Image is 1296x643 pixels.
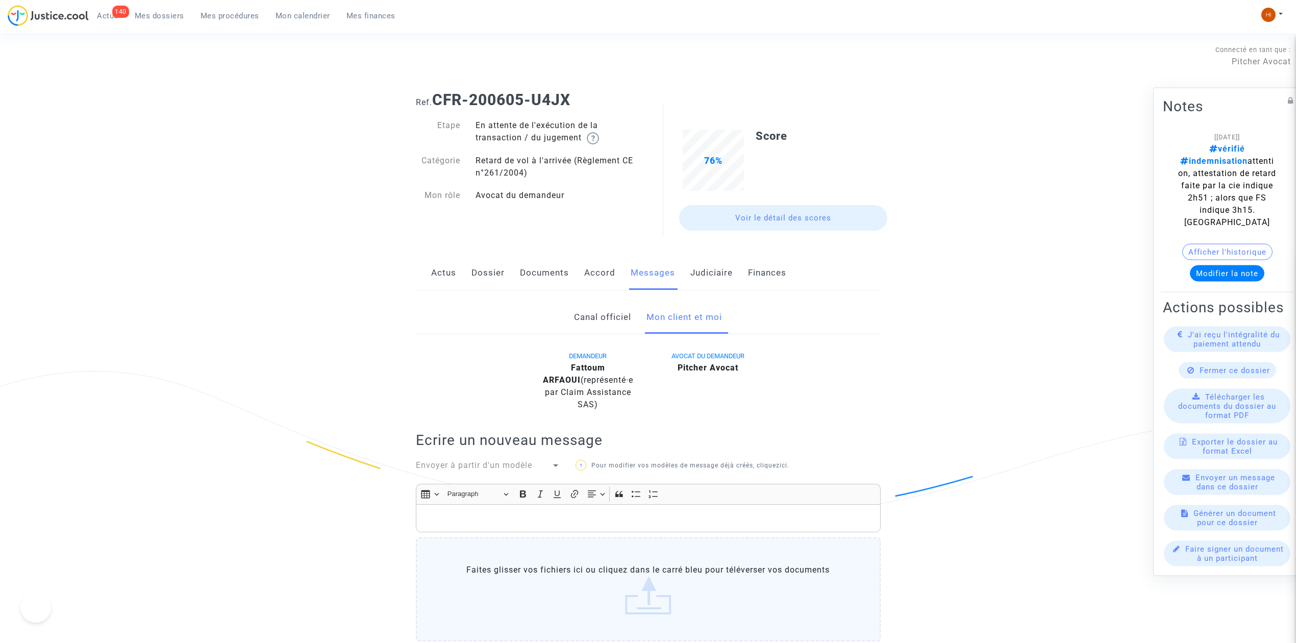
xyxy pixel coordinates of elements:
a: Documents [520,256,569,290]
b: CFR-200605-U4JX [432,91,570,109]
b: Fattoum ARFAOUI [543,363,605,385]
span: Paragraph [447,488,501,500]
span: Envoyer à partir d'un modèle [416,460,532,470]
span: Actus [97,11,118,20]
span: Générer un document pour ce dossier [1193,509,1276,527]
span: indemnisation [1180,156,1248,166]
span: AVOCAT DU DEMANDEUR [671,352,744,360]
button: Afficher l'historique [1182,244,1273,260]
div: Editor toolbar [416,484,881,504]
span: attention, attestation de retard faite par la cie indique 2h51 ; alors que FS indique 3h15. [GEOG... [1178,144,1276,227]
span: Faire signer un document à un participant [1185,545,1284,563]
div: 140 [112,6,129,18]
a: Judiciaire [690,256,733,290]
div: Etape [408,119,468,144]
span: Mes dossiers [135,11,184,20]
a: ici [780,462,787,469]
span: Mon calendrier [276,11,330,20]
div: Avocat du demandeur [468,189,648,202]
h2: Ecrire un nouveau message [416,431,881,449]
h2: Actions possibles [1163,299,1291,316]
a: Accord [584,256,615,290]
a: Actus [431,256,456,290]
img: jc-logo.svg [8,5,89,26]
p: Pour modifier vos modèles de message déjà créés, cliquez . [576,459,801,472]
div: Mon rôle [408,189,468,202]
span: Connecté en tant que : [1215,46,1291,54]
span: Télécharger les documents du dossier au format PDF [1178,392,1276,420]
span: Exporter le dossier au format Excel [1192,437,1278,456]
iframe: Help Scout Beacon - Open [20,592,51,623]
span: vérifié [1209,144,1245,154]
div: En attente de l'exécution de la transaction / du jugement [468,119,648,144]
button: Modifier la note [1190,265,1264,282]
span: 76% [704,155,722,166]
img: help.svg [587,132,599,144]
span: Envoyer un message dans ce dossier [1195,473,1275,491]
span: ? [580,463,583,468]
b: Pitcher Avocat [678,363,738,373]
b: Score [756,130,787,142]
a: Finances [748,256,786,290]
span: Ref. [416,97,432,107]
div: Rich Text Editor, main [416,504,881,533]
img: fc99b196863ffcca57bb8fe2645aafd9 [1261,8,1276,22]
span: (représenté·e par Claim Assistance SAS) [545,375,633,409]
a: Voir le détail des scores [679,205,887,231]
div: Catégorie [408,155,468,179]
span: DEMANDEUR [569,352,607,360]
a: Canal officiel [574,301,631,334]
div: Retard de vol à l'arrivée (Règlement CE n°261/2004) [468,155,648,179]
a: Mon client et moi [646,301,722,334]
span: Mes procédures [201,11,259,20]
a: Messages [631,256,675,290]
span: Mes finances [346,11,395,20]
span: J'ai reçu l'intégralité du paiement attendu [1188,330,1280,349]
a: Dossier [471,256,505,290]
h2: Notes [1163,97,1291,115]
span: Fermer ce dossier [1200,366,1270,375]
span: [[DATE]] [1214,133,1240,141]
